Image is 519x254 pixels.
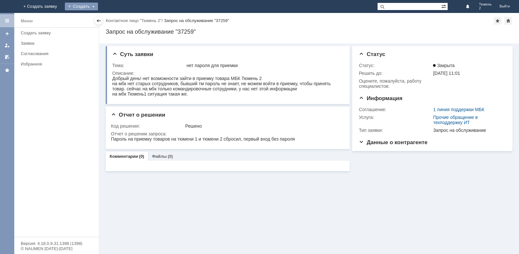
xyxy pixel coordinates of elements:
[359,115,432,120] div: Услуга:
[2,29,12,39] a: Создать заявку
[187,63,341,68] div: нет пароля для приемки
[168,154,173,159] div: (0)
[21,41,95,46] div: Заявки
[185,123,341,129] div: Решено
[21,247,92,251] div: © NAUMEN [DATE]-[DATE]
[111,131,342,136] div: Отчет о решении запроса:
[433,71,460,76] span: [DATE] 11:01
[359,78,432,89] div: Oцените, пожалуйста, работу специалистов:
[433,128,503,133] div: Запрос на обслуживание
[18,28,97,38] a: Создать заявку
[106,18,164,23] div: /
[21,51,95,56] div: Согласования
[433,115,477,125] a: Прочие обращение в техподдержку ИТ
[65,3,98,10] div: Создать
[359,107,432,112] div: Соглашение:
[18,49,97,59] a: Согласования
[21,30,95,35] div: Создать заявку
[112,71,342,76] div: Описание:
[106,29,513,35] div: Запрос на обслуживание "37259"
[433,107,484,112] a: 1 линия поддержки МБК
[359,139,428,145] span: Данные о контрагенте
[359,63,432,68] div: Статус:
[112,63,185,68] div: Тема:
[95,17,103,25] div: Скрыть меню
[2,52,12,62] a: Мои согласования
[21,241,92,246] div: Версия: 4.18.0.9.31.1398 (1398)
[2,40,12,51] a: Мои заявки
[359,51,385,57] span: Статус
[111,112,165,118] span: Отчет о решении
[112,51,153,57] span: Суть заявки
[433,63,454,68] span: Закрыта
[479,3,492,6] span: Тюмень
[504,17,512,25] div: Сделать домашней страницей
[106,18,162,23] a: Контактное лицо "Тюмень 2"
[152,154,167,159] a: Файлы
[494,17,501,25] div: Добавить в избранное
[139,154,144,159] div: (0)
[359,71,432,76] div: Решить до:
[479,6,492,10] span: 2
[359,128,432,133] div: Тип заявки:
[21,17,33,25] div: Меню
[359,95,402,101] span: Информация
[111,123,184,129] div: Код решения:
[441,3,448,9] span: Расширенный поиск
[110,154,138,159] a: Комментарии
[18,38,97,48] a: Заявки
[21,62,88,66] div: Избранное
[164,18,229,23] div: Запрос на обслуживание "37259"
